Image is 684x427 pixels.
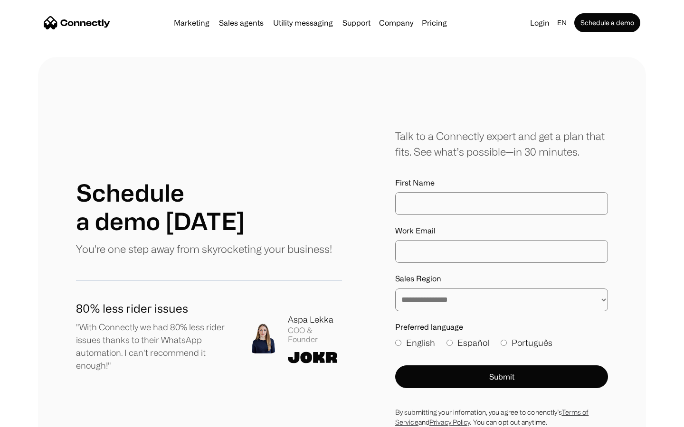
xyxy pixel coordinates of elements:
label: Work Email [395,226,608,235]
div: COO & Founder [288,326,342,344]
h1: Schedule a demo [DATE] [76,178,245,235]
label: First Name [395,178,608,187]
div: Aspa Lekka [288,313,342,326]
a: Marketing [170,19,213,27]
a: Utility messaging [269,19,337,27]
a: Schedule a demo [574,13,640,32]
input: Español [446,340,453,346]
p: "With Connectly we had 80% less rider issues thanks to their WhatsApp automation. I can't recomme... [76,321,233,372]
p: You're one step away from skyrocketing your business! [76,241,332,257]
div: en [557,16,567,29]
div: By submitting your infomation, you agree to conenctly’s and . You can opt out anytime. [395,407,608,427]
label: Español [446,336,489,349]
label: Sales Region [395,274,608,283]
input: English [395,340,401,346]
button: Submit [395,365,608,388]
a: Support [339,19,374,27]
div: Talk to a Connectly expert and get a plan that fits. See what’s possible—in 30 minutes. [395,128,608,159]
label: Português [501,336,552,349]
div: Company [379,16,413,29]
h1: 80% less rider issues [76,300,233,317]
ul: Language list [19,410,57,424]
input: Português [501,340,507,346]
label: Preferred language [395,323,608,332]
label: English [395,336,435,349]
a: Privacy Policy [429,418,470,426]
a: Terms of Service [395,408,589,426]
a: Login [526,16,553,29]
a: Sales agents [215,19,267,27]
a: Pricing [418,19,451,27]
aside: Language selected: English [9,409,57,424]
